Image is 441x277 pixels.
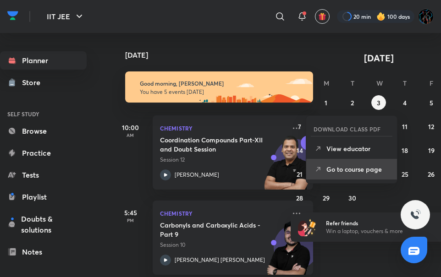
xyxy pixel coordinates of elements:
h6: Refer friends [326,219,439,227]
abbr: September 28, 2025 [296,194,303,202]
abbr: September 2, 2025 [351,98,354,107]
span: [DATE] [364,52,394,64]
p: PM [112,217,149,223]
abbr: Monday [324,79,329,87]
button: September 28, 2025 [292,190,307,205]
button: September 29, 2025 [319,190,333,205]
button: September 2, 2025 [345,95,360,110]
h5: Carbonyls and Carboxylic Acids - Part 9 [160,221,274,239]
abbr: September 30, 2025 [348,194,356,202]
button: September 14, 2025 [292,143,307,158]
button: avatar [315,9,330,24]
button: September 25, 2025 [397,167,412,181]
p: Session 12 [160,156,286,164]
abbr: Thursday [403,79,407,87]
abbr: September 26, 2025 [428,170,435,179]
p: [PERSON_NAME] [PERSON_NAME] [175,256,265,264]
button: September 18, 2025 [397,143,412,158]
p: View educator [326,144,390,153]
p: AM [112,132,149,138]
h6: Good morning, [PERSON_NAME] [140,80,299,87]
img: Umang Raj [418,9,434,24]
button: September 7, 2025 [292,119,307,134]
p: Session 10 [160,241,286,249]
abbr: September 3, 2025 [377,98,380,107]
h6: DOWNLOAD CLASS PDF [314,125,381,133]
abbr: September 18, 2025 [402,146,408,155]
p: Win a laptop, vouchers & more [326,227,439,235]
abbr: Tuesday [351,79,354,87]
button: September 1, 2025 [319,95,333,110]
h5: Coordination Compounds Part-XII and Doubt Session [160,136,274,154]
div: Store [22,77,46,88]
abbr: September 12, 2025 [428,122,434,131]
img: avatar [318,12,326,21]
button: September 19, 2025 [424,143,439,158]
button: September 4, 2025 [397,95,412,110]
abbr: Friday [430,79,433,87]
p: [PERSON_NAME] [175,171,219,179]
p: Chemistry [160,123,286,134]
abbr: September 4, 2025 [403,98,407,107]
img: streak [376,12,386,21]
img: referral [298,218,316,236]
img: Company Logo [7,9,18,22]
abbr: September 19, 2025 [428,146,435,155]
button: September 11, 2025 [397,119,412,134]
abbr: September 25, 2025 [402,170,408,179]
button: September 12, 2025 [424,119,439,134]
abbr: September 14, 2025 [297,146,303,155]
abbr: September 5, 2025 [430,98,433,107]
img: ttu [410,209,421,220]
abbr: September 11, 2025 [402,122,408,131]
abbr: September 1, 2025 [325,98,327,107]
button: IIT JEE [41,7,90,26]
abbr: September 21, 2025 [297,170,303,179]
p: You have 5 events [DATE] [140,88,299,96]
button: September 5, 2025 [424,95,439,110]
h5: 5:45 [112,208,149,217]
button: September 30, 2025 [345,190,360,205]
p: Chemistry [160,208,286,219]
h4: [DATE] [125,51,323,59]
button: September 26, 2025 [424,167,439,181]
button: September 3, 2025 [371,95,386,110]
abbr: Wednesday [376,79,383,87]
abbr: September 29, 2025 [323,194,330,202]
abbr: September 7, 2025 [298,122,301,131]
img: morning [125,71,314,103]
img: unacademy [263,136,313,199]
p: Go to course page [326,164,390,174]
button: September 21, 2025 [292,167,307,181]
a: Company Logo [7,9,18,25]
h5: 10:00 [112,123,149,132]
